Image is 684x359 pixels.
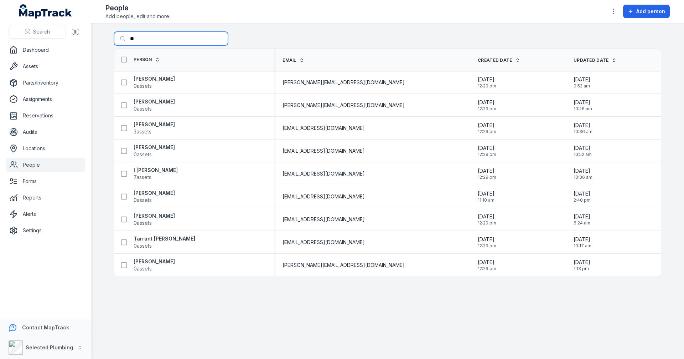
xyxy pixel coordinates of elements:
span: 12:29 pm [478,266,496,272]
span: [PERSON_NAME][EMAIL_ADDRESS][DOMAIN_NAME] [283,79,405,86]
span: [DATE] [574,190,591,197]
span: 0 assets [134,105,152,112]
h2: People [105,3,170,13]
span: [DATE] [478,213,496,220]
time: 1/14/2025, 12:29:42 PM [478,99,496,112]
span: [PERSON_NAME][EMAIL_ADDRESS][DOMAIN_NAME] [283,102,405,109]
time: 9/1/2025, 10:36:13 AM [574,167,592,180]
span: [DATE] [478,99,496,106]
a: Assignments [6,92,85,106]
span: [EMAIL_ADDRESS][DOMAIN_NAME] [283,216,365,223]
time: 8/5/2025, 11:10:28 AM [478,190,494,203]
span: 12:29 pm [478,106,496,112]
span: 10:36 am [574,129,592,135]
span: 2:40 pm [574,197,591,203]
strong: [PERSON_NAME] [134,98,175,105]
span: 10:26 am [574,106,592,112]
strong: [PERSON_NAME] [134,121,175,128]
span: [DATE] [478,76,496,83]
span: Email [283,57,296,63]
a: Created Date [478,57,520,63]
a: [PERSON_NAME]0assets [134,98,175,112]
span: [DATE] [574,259,590,266]
a: [PERSON_NAME]3assets [134,121,175,135]
a: Settings [6,223,85,238]
a: Reservations [6,108,85,123]
span: [DATE] [574,122,592,129]
strong: Tarrant [PERSON_NAME] [134,235,195,242]
span: [DATE] [478,122,496,129]
span: 0 assets [134,265,152,272]
span: [DATE] [478,259,496,266]
a: Assets [6,59,85,74]
span: [EMAIL_ADDRESS][DOMAIN_NAME] [283,193,365,200]
time: 9/2/2025, 10:52:25 AM [574,145,592,157]
span: [DATE] [478,190,494,197]
time: 1/14/2025, 12:29:42 PM [478,122,496,135]
span: Updated Date [574,57,609,63]
a: MapTrack [19,4,72,19]
span: 3 assets [134,128,151,135]
a: [PERSON_NAME]0assets [134,75,175,90]
span: 0 assets [134,197,152,204]
strong: [PERSON_NAME] [134,189,175,197]
span: [DATE] [574,213,590,220]
span: 0 assets [134,242,152,249]
span: [PERSON_NAME][EMAIL_ADDRESS][DOMAIN_NAME] [283,262,405,269]
span: Add people, edit and more. [105,13,170,20]
span: [DATE] [574,167,592,175]
span: 6:24 am [574,220,590,226]
span: 10:36 am [574,175,592,180]
span: 12:29 pm [478,129,496,135]
span: 11:10 am [478,197,494,203]
span: Add person [636,8,665,15]
time: 1/14/2025, 12:29:42 PM [478,167,496,180]
span: [EMAIL_ADDRESS][DOMAIN_NAME] [283,147,365,155]
a: [PERSON_NAME]0assets [134,258,175,272]
time: 1/14/2025, 12:29:42 PM [478,145,496,157]
span: Created Date [478,57,512,63]
strong: [PERSON_NAME] [134,144,175,151]
a: Locations [6,141,85,156]
time: 8/15/2025, 10:17:20 AM [574,236,591,249]
a: Tarrant [PERSON_NAME]0assets [134,235,195,249]
span: 7 assets [134,174,151,181]
a: I [PERSON_NAME]7assets [134,167,178,181]
span: [EMAIL_ADDRESS][DOMAIN_NAME] [283,125,365,132]
strong: [PERSON_NAME] [134,75,175,82]
time: 1/14/2025, 12:29:42 PM [478,259,496,272]
a: People [6,158,85,172]
span: 0 assets [134,82,152,90]
span: 9:52 am [574,83,590,89]
span: [DATE] [574,236,591,243]
button: Search [9,25,66,39]
time: 1/14/2025, 12:29:42 PM [478,76,496,89]
a: [PERSON_NAME]0assets [134,189,175,204]
time: 9/1/2025, 9:52:10 AM [574,76,590,89]
span: 12:29 pm [478,152,496,157]
strong: Contact MapTrack [22,324,69,330]
span: [DATE] [574,99,592,106]
a: Updated Date [574,57,617,63]
time: 9/2/2025, 10:36:31 AM [574,122,592,135]
span: 12:29 pm [478,175,496,180]
span: 0 assets [134,219,152,227]
a: Person [134,57,160,62]
time: 8/18/2025, 1:13:08 PM [574,259,590,272]
span: 0 assets [134,151,152,158]
span: 10:52 am [574,152,592,157]
span: 10:17 am [574,243,591,249]
time: 9/2/2025, 10:26:19 AM [574,99,592,112]
strong: Selected Plumbing [26,344,73,350]
span: [DATE] [574,76,590,83]
strong: I [PERSON_NAME] [134,167,178,174]
span: [EMAIL_ADDRESS][DOMAIN_NAME] [283,170,365,177]
strong: [PERSON_NAME] [134,212,175,219]
strong: [PERSON_NAME] [134,258,175,265]
span: [DATE] [478,145,496,152]
a: [PERSON_NAME]0assets [134,212,175,227]
span: [EMAIL_ADDRESS][DOMAIN_NAME] [283,239,365,246]
a: Parts/Inventory [6,76,85,90]
a: [PERSON_NAME]0assets [134,144,175,158]
time: 1/14/2025, 12:29:42 PM [478,236,496,249]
